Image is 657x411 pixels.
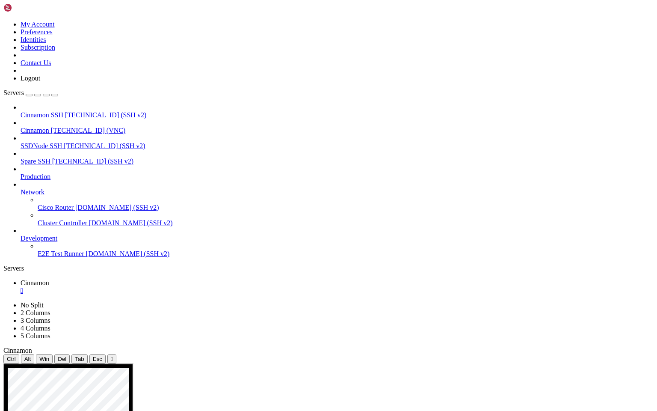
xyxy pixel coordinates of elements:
[93,356,102,362] span: Esc
[21,279,654,295] a: Cinnamon
[21,28,53,36] a: Preferences
[52,158,133,165] span: [TECHNICAL_ID] (SSH v2)
[21,142,62,149] span: SSDNode SSH
[21,227,654,258] li: Development
[21,119,654,134] li: Cinnamon [TECHNICAL_ID] (VNC)
[21,150,654,165] li: Spare SSH [TECHNICAL_ID] (SSH v2)
[21,142,654,150] a: SSDNode SSH [TECHNICAL_ID] (SSH v2)
[21,235,57,242] span: Development
[38,250,84,257] span: E2E Test Runner
[21,317,50,324] a: 3 Columns
[21,354,35,363] button: Alt
[39,356,49,362] span: Win
[21,158,654,165] a: Spare SSH [TECHNICAL_ID] (SSH v2)
[38,211,654,227] li: Cluster Controller [DOMAIN_NAME] (SSH v2)
[21,287,654,295] a: 
[21,188,44,196] span: Network
[51,127,126,134] span: [TECHNICAL_ID] (VNC)
[21,127,49,134] span: Cinnamon
[71,354,88,363] button: Tab
[107,354,116,363] button: 
[38,219,87,226] span: Cluster Controller
[21,158,50,165] span: Spare SSH
[21,36,46,43] a: Identities
[64,142,145,149] span: [TECHNICAL_ID] (SSH v2)
[54,354,70,363] button: Del
[38,250,654,258] a: E2E Test Runner [DOMAIN_NAME] (SSH v2)
[3,265,654,272] div: Servers
[3,3,53,12] img: Shellngn
[21,235,654,242] a: Development
[38,242,654,258] li: E2E Test Runner [DOMAIN_NAME] (SSH v2)
[21,301,44,309] a: No Split
[38,196,654,211] li: Cisco Router [DOMAIN_NAME] (SSH v2)
[21,309,50,316] a: 2 Columns
[3,89,58,96] a: Servers
[21,279,49,286] span: Cinnamon
[21,111,63,119] span: Cinnamon SSH
[21,21,55,28] a: My Account
[21,59,51,66] a: Contact Us
[3,347,32,354] span: Cinnamon
[24,356,31,362] span: Alt
[111,356,113,362] div: 
[75,204,159,211] span: [DOMAIN_NAME] (SSH v2)
[21,44,55,51] a: Subscription
[36,354,53,363] button: Win
[38,219,654,227] a: Cluster Controller [DOMAIN_NAME] (SSH v2)
[89,354,106,363] button: Esc
[3,89,24,96] span: Servers
[21,181,654,227] li: Network
[38,204,654,211] a: Cisco Router [DOMAIN_NAME] (SSH v2)
[21,104,654,119] li: Cinnamon SSH [TECHNICAL_ID] (SSH v2)
[21,188,654,196] a: Network
[21,165,654,181] li: Production
[86,250,170,257] span: [DOMAIN_NAME] (SSH v2)
[75,356,84,362] span: Tab
[21,74,40,82] a: Logout
[21,332,50,340] a: 5 Columns
[21,173,654,181] a: Production
[58,356,66,362] span: Del
[21,173,50,180] span: Production
[21,111,654,119] a: Cinnamon SSH [TECHNICAL_ID] (SSH v2)
[21,325,50,332] a: 4 Columns
[21,134,654,150] li: SSDNode SSH [TECHNICAL_ID] (SSH v2)
[65,111,146,119] span: [TECHNICAL_ID] (SSH v2)
[38,204,74,211] span: Cisco Router
[3,354,19,363] button: Ctrl
[7,356,16,362] span: Ctrl
[21,127,654,134] a: Cinnamon [TECHNICAL_ID] (VNC)
[89,219,173,226] span: [DOMAIN_NAME] (SSH v2)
